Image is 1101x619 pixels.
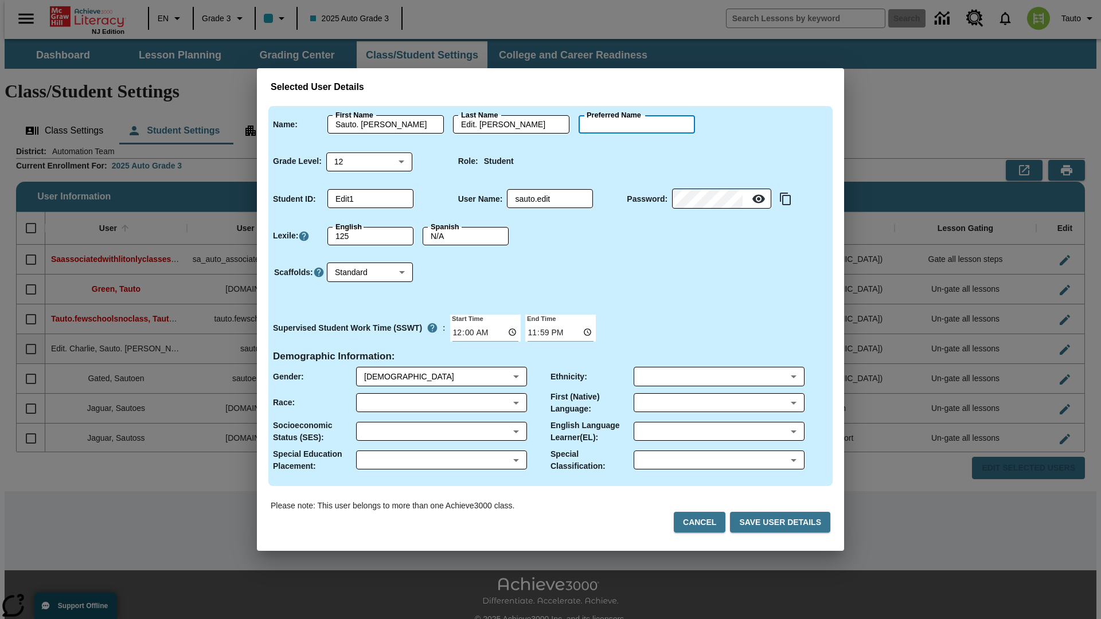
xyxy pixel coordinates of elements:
[627,193,667,205] p: Password :
[327,263,413,282] div: Standard
[730,512,830,533] button: Save User Details
[672,190,771,209] div: Password
[458,155,478,167] p: Role :
[326,152,412,171] div: 12
[422,318,443,338] button: Supervised Student Work Time is the timeframe when students can take LevelSet and when lessons ar...
[335,110,373,120] label: First Name
[271,82,830,93] h3: Selected User Details
[313,267,325,279] button: Click here to know more about Scaffolds
[747,187,770,210] button: Reveal Password
[327,263,413,282] div: Scaffolds
[273,322,422,334] p: Supervised Student Work Time (SSWT)
[484,155,514,167] p: Student
[273,371,304,383] p: Gender :
[273,420,356,444] p: Socioeconomic Status (SES) :
[458,193,503,205] p: User Name :
[298,230,310,242] a: Click here to know more about Lexiles, Will open in new tab
[335,222,362,232] label: English
[274,267,313,279] p: Scaffolds :
[273,119,298,131] p: Name :
[273,318,446,338] div: :
[273,351,395,363] h4: Demographic Information :
[776,189,795,209] button: Copy text to clipboard
[587,110,641,120] label: Preferred Name
[674,512,725,533] button: Cancel
[273,397,295,409] p: Race :
[550,391,634,415] p: First (Native) Language :
[271,500,514,512] p: Please note: This user belongs to more than one Achieve3000 class.
[327,190,413,208] div: Student ID
[550,371,587,383] p: Ethnicity :
[550,420,634,444] p: English Language Learner(EL) :
[550,448,634,472] p: Special Classification :
[450,314,483,323] label: Start Time
[273,448,356,472] p: Special Education Placement :
[273,230,298,242] p: Lexile :
[525,314,556,323] label: End Time
[273,193,316,205] p: Student ID :
[461,110,498,120] label: Last Name
[507,190,593,208] div: User Name
[326,152,412,171] div: Grade Level
[431,222,459,232] label: Spanish
[364,371,509,382] div: Male
[273,155,322,167] p: Grade Level :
